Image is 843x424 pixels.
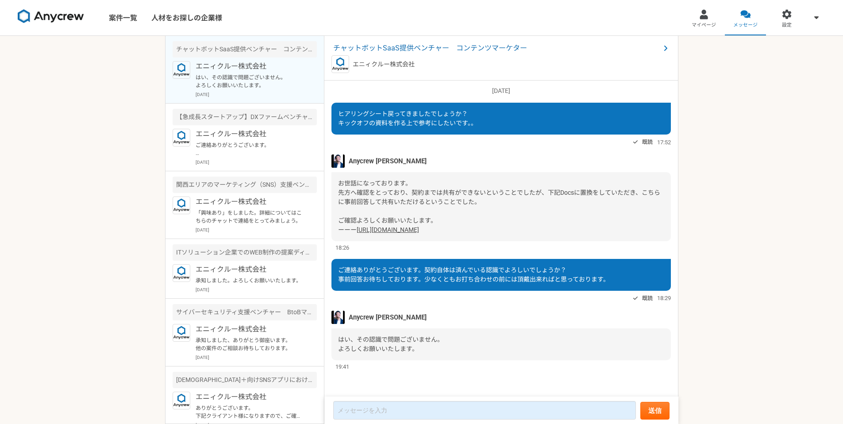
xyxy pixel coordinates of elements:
span: メッセージ [733,22,758,29]
p: エニィクルー株式会社 [196,129,305,139]
span: ヒアリングシート戻ってきましたでしょうか？ キックオフの資料を作る上で参考にしたいです。。 [338,110,477,127]
img: logo_text_blue_01.png [173,324,190,342]
div: [DEMOGRAPHIC_DATA]＋向けSNSアプリにおけるマーケティング業務 [173,372,317,388]
p: [DATE] [196,91,317,98]
p: 承知しました。よろしくお願いいたします。 [196,277,305,285]
img: 8DqYSo04kwAAAAASUVORK5CYII= [18,9,84,23]
img: logo_text_blue_01.png [173,129,190,146]
p: [DATE] [331,86,671,96]
button: 送信 [640,402,670,420]
p: ありがとうございます。 下記クライアント様になりますので、ご確認いただければと思います。 株式会社アルトレオス様： [URL][DOMAIN_NAME] [196,404,305,420]
span: 既読 [642,137,653,147]
p: エニィクルー株式会社 [353,60,415,69]
div: チャットボットSaaS提供ベンチャー コンテンツマーケター [173,41,317,58]
img: logo_text_blue_01.png [173,197,190,214]
p: エニィクルー株式会社 [196,392,305,402]
p: エニィクルー株式会社 [196,324,305,335]
div: 【急成長スタートアップ】DXファームベンチャー 広告マネージャー [173,109,317,125]
span: チャットボットSaaS提供ベンチャー コンテンツマーケター [333,43,660,54]
p: [DATE] [196,354,317,361]
span: はい、その認識で問題ございません。 よろしくお願いいたします。 [338,336,443,352]
p: エニィクルー株式会社 [196,264,305,275]
p: [DATE] [196,227,317,233]
p: ご連絡ありがとうございます。 出社は、火曜から11時頃隔週とかであれば検討可能です。毎週は厳しいと思います。 [196,141,305,157]
img: logo_text_blue_01.png [173,392,190,409]
img: logo_text_blue_01.png [173,264,190,282]
span: 設定 [782,22,792,29]
p: エニィクルー株式会社 [196,197,305,207]
div: 関西エリアのマーケティング（SNS）支援ベンチャー マーケター兼クライアント担当 [173,177,317,193]
span: マイページ [692,22,716,29]
span: 18:29 [657,294,671,302]
p: [DATE] [196,159,317,166]
span: 17:52 [657,138,671,146]
p: エニィクルー株式会社 [196,61,305,72]
div: サイバーセキュリティ支援ベンチャー BtoBマーケティング [173,304,317,320]
p: 承知しました、ありがとう御座います。 他の案件のご相談お待ちしております。 [196,336,305,352]
div: ITソリューション企業でのWEB制作の提案ディレクション対応ができる人材を募集 [173,244,317,261]
img: logo_text_blue_01.png [173,61,190,79]
p: 「興味あり」をしました。詳細についてはこちらのチャットで連絡をとってみましょう。 [196,209,305,225]
img: S__5267474.jpg [331,154,345,168]
span: Anycrew [PERSON_NAME] [349,156,427,166]
img: logo_text_blue_01.png [331,55,349,73]
a: [URL][DOMAIN_NAME] [357,226,419,233]
span: お世話になっております。 先方へ確認をとっており、契約までは共有ができないということでしたが、下記Docsに置換をしていただき、こちらに事前回答して共有いただけるということでした。 ご確認よろし... [338,180,660,233]
span: 既読 [642,293,653,304]
span: Anycrew [PERSON_NAME] [349,312,427,322]
p: [DATE] [196,286,317,293]
span: ご連絡ありがとうございます。契約自体は済んでいる認識でよろしいでしょうか？ 事前回答お待ちしております。少なくともお打ち合わせの前には頂戴出来ればと思っております。 [338,266,609,283]
span: 18:26 [335,243,349,252]
span: 19:41 [335,362,349,371]
p: はい、その認識で問題ございません。 よろしくお願いいたします。 [196,73,305,89]
img: S__5267474.jpg [331,311,345,324]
